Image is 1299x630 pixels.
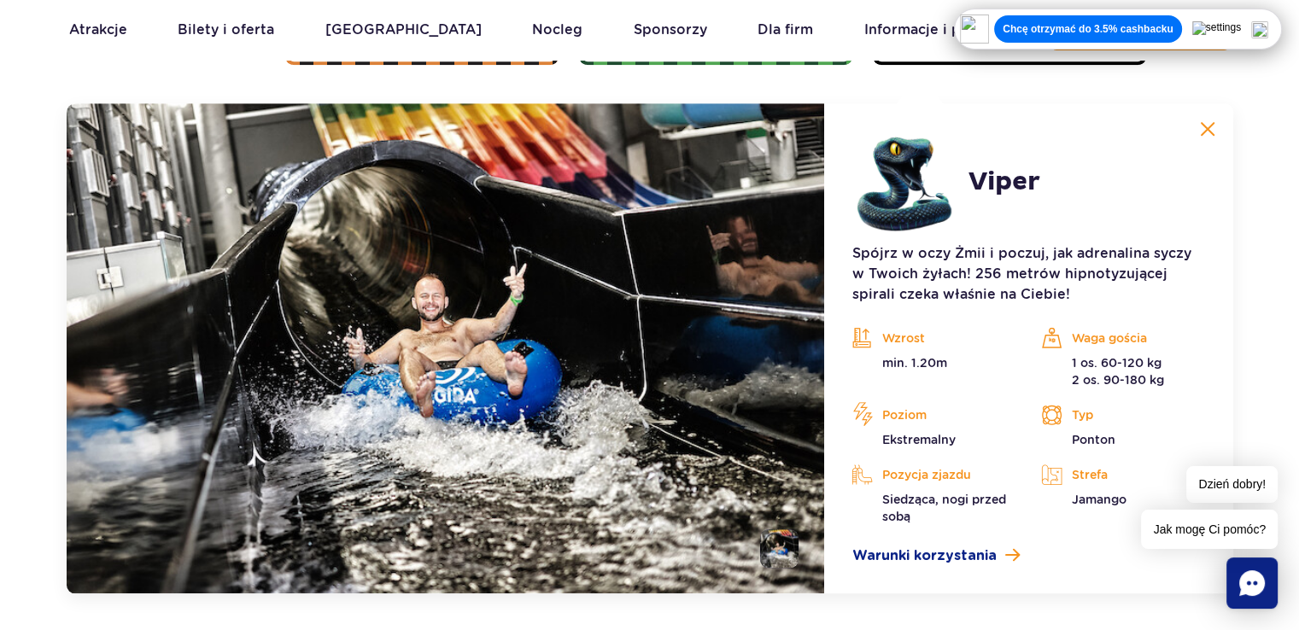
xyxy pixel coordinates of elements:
a: Dla firm [758,9,813,50]
div: Chat [1226,557,1278,609]
p: Waga gościa [1041,325,1205,351]
a: Warunki korzystania [851,545,1205,566]
h2: Viper [968,166,1039,197]
a: Informacje i pomoc [864,9,1000,50]
a: Sponsorzy [634,9,707,50]
a: Bilety i oferta [178,9,274,50]
p: Spójrz w oczy Żmii i poczuj, jak adrenalina syczy w Twoich żyłach! 256 metrów hipnotyzującej spir... [851,243,1205,305]
p: Poziom [851,402,1015,428]
a: Nocleg [532,9,582,50]
p: Wzrost [851,325,1015,351]
p: min. 1.20m [851,354,1015,371]
p: Typ [1041,402,1205,428]
p: Ekstremalny [851,431,1015,448]
a: [GEOGRAPHIC_DATA] [325,9,482,50]
p: Ponton [1041,431,1205,448]
p: Siedząca, nogi przed sobą [851,491,1015,525]
span: Jak mogę Ci pomóc? [1141,510,1278,549]
p: 1 os. 60-120 kg 2 os. 90-180 kg [1041,354,1205,388]
span: Warunki korzystania [851,545,996,566]
p: Jamango [1041,491,1205,508]
img: 683e9da1f380d703171350.png [851,131,954,233]
p: Pozycja zjazdu [851,462,1015,487]
span: Dzień dobry! [1186,466,1278,503]
p: Strefa [1041,462,1205,487]
a: Atrakcje [69,9,127,50]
